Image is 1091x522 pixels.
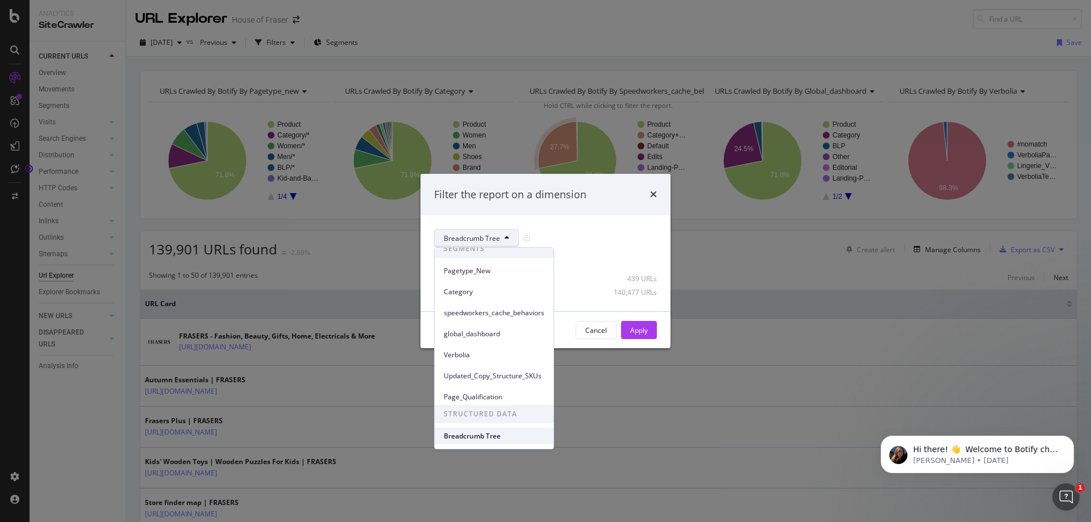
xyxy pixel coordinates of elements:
span: Category [444,287,544,297]
span: Breadcrumb Tree [444,431,544,441]
button: Cancel [576,321,617,339]
div: 439 URLs [601,274,657,283]
span: Hi there! 👋 Welcome to Botify chat support! Have a question? Reply to this message and our team w... [49,33,194,87]
iframe: Intercom notifications message [864,412,1091,491]
span: SEGMENTS [435,240,553,258]
span: global_dashboard [444,329,544,339]
iframe: Intercom live chat [1052,483,1080,511]
div: modal [420,174,671,349]
button: Apply [621,321,657,339]
span: Updated_Copy_Structure_SKUs [444,371,544,381]
span: Verbolia [444,350,544,360]
div: times [650,187,657,202]
span: Page_Qualification [444,392,544,402]
span: STRUCTURED DATA [435,405,553,423]
span: Pagetype_New [444,266,544,276]
p: Message from Laura, sent 1d ago [49,44,196,54]
div: Filter the report on a dimension [434,187,586,202]
div: Apply [630,325,648,335]
button: Breadcrumb Tree [434,229,519,247]
span: speedworkers_cache_behaviors [444,308,544,318]
span: 1 [1076,483,1085,492]
span: Breadcrumb Tree [444,233,500,243]
div: Cancel [585,325,607,335]
div: 140,477 URLs [601,287,657,297]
